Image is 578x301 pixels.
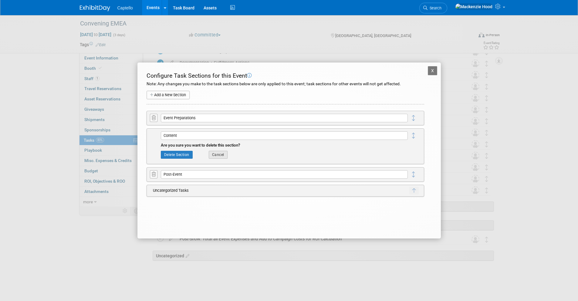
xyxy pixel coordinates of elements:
input: Enter section name [161,131,408,140]
i: Click and drag to reorder sections [409,113,418,123]
img: Mackenzie Hood [455,3,493,10]
button: Add a New Section [147,91,190,99]
div: Configure Task Sections for this Event [147,72,424,80]
span: Search [428,6,441,10]
button: Cancel [209,151,228,159]
a: Search [419,3,447,13]
td: Uncategorized Tasks [150,187,409,195]
button: X [428,66,438,75]
i: Delete Section [152,116,156,120]
i: Delete Section [152,172,156,177]
i: Click and drag to reorder sections [409,130,418,141]
div: Are you sure you want to delete this section? [161,141,408,148]
img: ExhibitDay [80,5,110,11]
input: Enter section name [161,170,408,179]
i: Click and drag to reorder sections [409,169,418,180]
div: Note: Any changes you make to the task sections below are only applied to this event; task sectio... [147,80,424,86]
input: Enter section name [161,114,408,122]
span: Captello [117,5,133,10]
i: Move uncategorized tasks to the top [412,188,416,193]
button: Delete Section [161,151,193,159]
